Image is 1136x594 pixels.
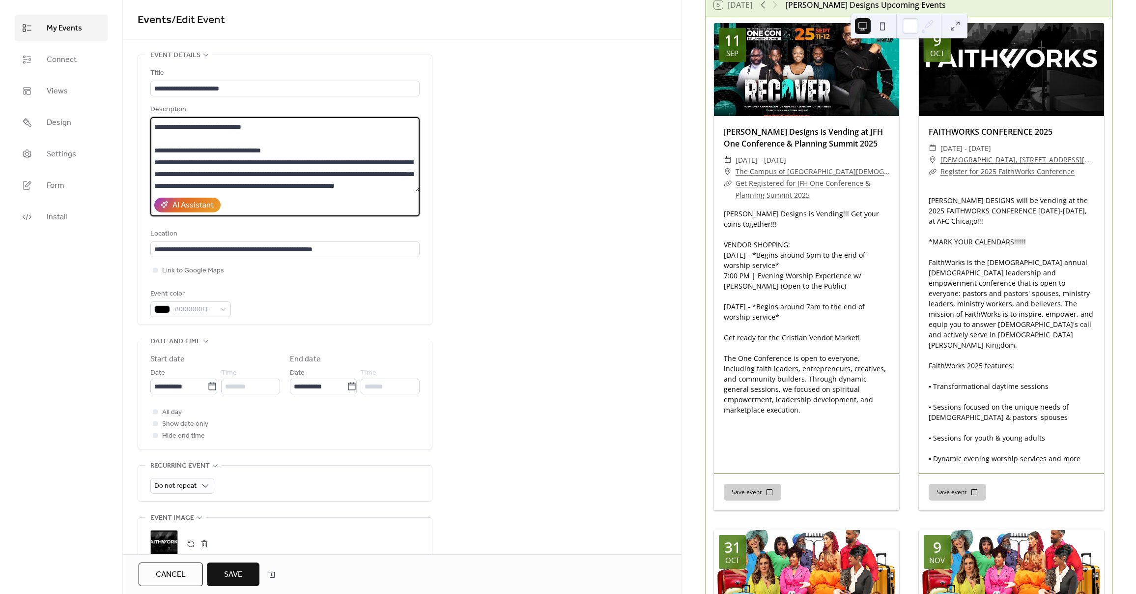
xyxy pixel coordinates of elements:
[150,50,200,61] span: Event details
[172,200,214,211] div: AI Assistant
[15,78,108,104] a: Views
[171,9,225,31] span: / Edit Event
[724,154,732,166] div: ​
[162,418,208,430] span: Show date only
[736,178,870,200] a: Get Registered for JFH One Conference & Planning Summit 2025
[940,154,1094,166] a: [DEMOGRAPHIC_DATA], [STREET_ADDRESS][US_STATE]
[47,148,76,160] span: Settings
[150,104,418,116] div: Description
[724,166,732,178] div: ​
[154,198,221,212] button: AI Assistant
[724,540,741,555] div: 31
[162,430,205,442] span: Hide end time
[221,367,237,379] span: Time
[929,484,986,501] button: Save event
[929,143,937,154] div: ​
[150,512,194,524] span: Event image
[724,126,883,149] a: [PERSON_NAME] Designs is Vending at JFH One Conference & Planning Summit 2025
[15,172,108,199] a: Form
[724,33,741,48] div: 11
[139,563,203,586] button: Cancel
[290,354,321,365] div: End date
[736,154,786,166] span: [DATE] - [DATE]
[726,50,738,57] div: Sep
[47,23,82,34] span: My Events
[156,569,186,581] span: Cancel
[150,288,229,300] div: Event color
[724,484,781,501] button: Save event
[47,211,67,223] span: Install
[150,67,418,79] div: Title
[724,178,732,189] div: ​
[933,540,941,555] div: 9
[150,336,200,348] span: Date and time
[162,265,224,277] span: Link to Google Maps
[150,530,178,558] div: ;
[929,166,937,178] div: ​
[150,354,185,365] div: Start date
[174,304,215,316] span: #000000FF
[940,143,991,154] span: [DATE] - [DATE]
[150,367,165,379] span: Date
[290,367,305,379] span: Date
[736,166,889,178] a: The Campus of [GEOGRAPHIC_DATA][DEMOGRAPHIC_DATA] SE [STREET_ADDRESS]
[940,167,1075,176] a: Register for 2025 FaithWorks Conference
[15,109,108,136] a: Design
[150,228,418,240] div: Location
[15,46,108,73] a: Connect
[361,367,376,379] span: Time
[725,557,739,564] div: Oct
[150,460,210,472] span: Recurring event
[224,569,242,581] span: Save
[714,208,899,425] div: [PERSON_NAME] Designs is Vending!!! Get your coins together!!! VENDOR SHOPPING: [DATE] - *Begins ...
[47,117,71,129] span: Design
[15,141,108,167] a: Settings
[933,33,941,48] div: 9
[47,54,77,66] span: Connect
[919,185,1104,464] div: [PERSON_NAME] DESIGNS will be vending at the 2025 FAITHWORKS CONFERENCE [DATE]-[DATE], at AFC Chi...
[162,407,182,418] span: All day
[15,15,108,41] a: My Events
[47,86,68,97] span: Views
[207,563,259,586] button: Save
[929,126,1052,137] a: FAITHWORKS CONFERENCE 2025
[930,50,944,57] div: Oct
[929,154,937,166] div: ​
[154,479,197,493] span: Do not repeat
[15,204,108,230] a: Install
[47,180,64,192] span: Form
[929,557,945,564] div: Nov
[138,9,171,31] a: Events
